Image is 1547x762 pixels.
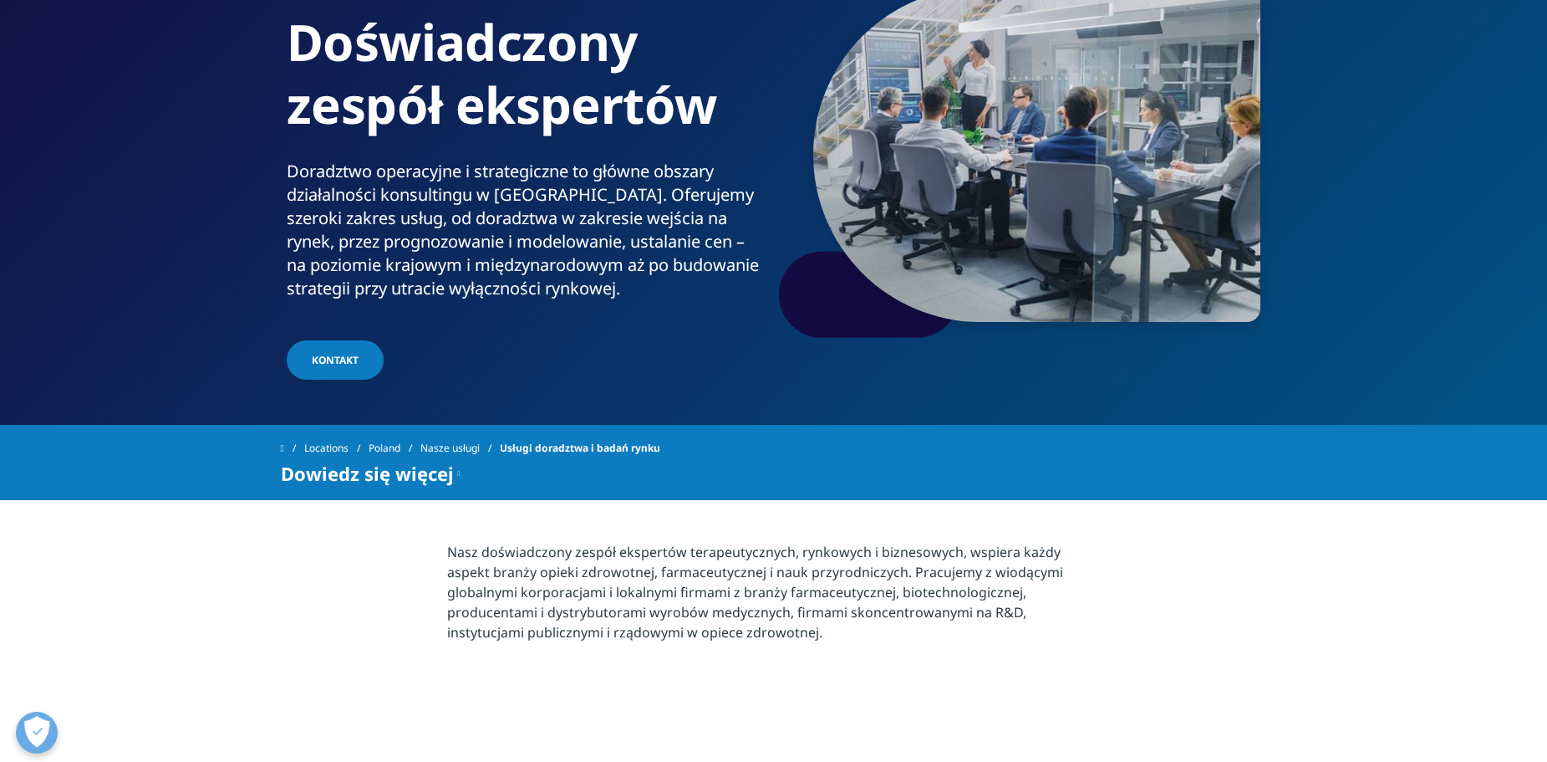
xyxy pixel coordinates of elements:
[369,433,420,463] a: Poland
[312,353,359,367] span: KONTAKT
[287,160,767,310] p: Doradztwo operacyjne i strategiczne to główne obszary działalności konsultingu w [GEOGRAPHIC_DATA...
[287,340,384,380] a: KONTAKT
[304,433,369,463] a: Locations
[447,542,1100,652] p: Nasz doświadczony zespół ekspertów terapeutycznych, rynkowych i biznesowych, wspiera każdy aspekt...
[420,433,500,463] a: Nasze usługi
[281,463,454,483] span: Dowiedz się więcej
[16,712,58,754] button: Otwórz Preferencje
[287,11,767,160] h1: Doświadczony zespół ekspertów
[500,433,660,463] span: Usługi doradztwa i badań rynku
